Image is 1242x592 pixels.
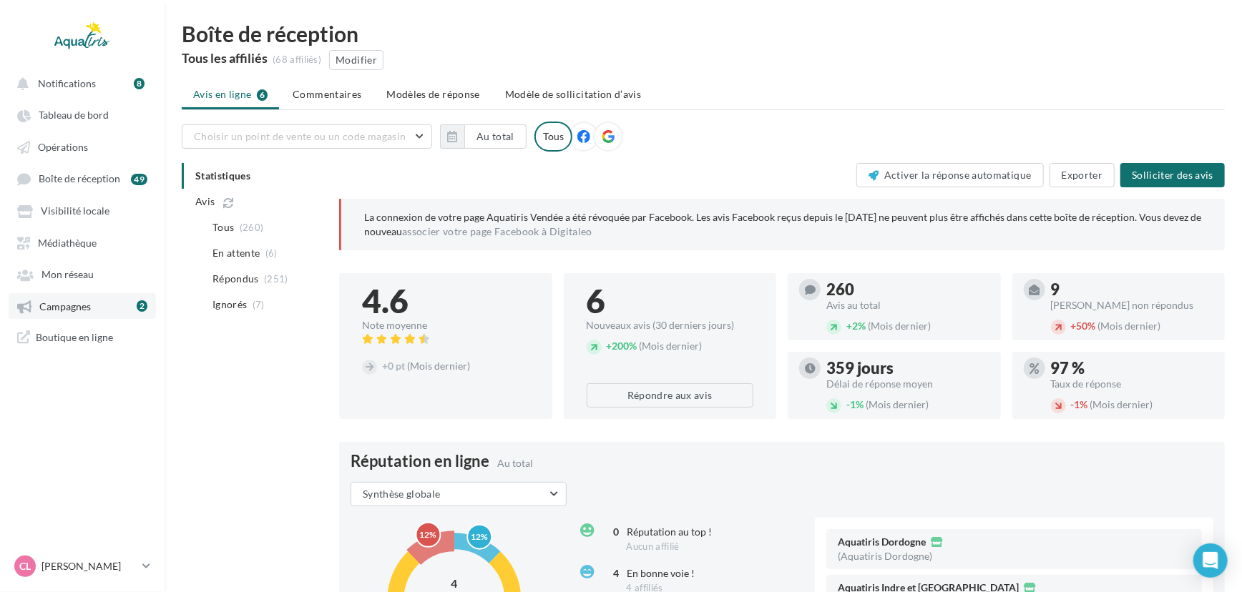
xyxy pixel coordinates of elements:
div: (68 affiliés) [273,54,321,66]
p: La connexion de votre page Aquatiris Vendée a été révoquée par Facebook. Les avis Facebook reçus ... [364,210,1202,239]
span: - [846,398,850,410]
div: Boîte de réception [182,23,1225,44]
button: Répondre aux avis [587,383,754,408]
span: Au total [497,457,533,469]
span: 1% [1071,398,1088,410]
div: 2 [137,300,147,312]
button: Synthèse globale [351,482,567,506]
div: 4 [411,576,497,592]
span: Aquatiris Dordogne [838,537,926,547]
div: Open Intercom Messenger [1193,543,1228,578]
a: Visibilité locale [9,197,156,223]
span: Aucun affilié [627,541,680,552]
span: Synthèse globale [363,488,441,500]
span: 2% [846,320,866,332]
span: (Mois dernier) [868,320,931,332]
span: En attente [212,246,260,260]
a: 2 [137,298,147,314]
a: Mon réseau [9,261,156,287]
div: 260 [826,282,989,297]
a: Tableau de bord [9,102,156,127]
div: 4.6 [362,285,529,317]
a: Campagnes 2 [9,293,156,319]
span: + [607,340,612,352]
span: Mon réseau [41,269,94,281]
span: (260) [240,222,264,233]
span: (7) [253,299,265,310]
div: Tous [534,122,572,152]
span: (Mois dernier) [1090,398,1153,410]
span: Réputation en ligne [351,453,489,469]
div: Taux de réponse [1051,379,1214,389]
span: + [1071,320,1077,332]
span: (6) [265,247,278,259]
div: 49 [131,174,147,185]
div: Avis au total [826,300,989,310]
div: [PERSON_NAME] non répondus [1051,300,1214,310]
span: Tableau de bord [39,109,109,122]
a: Opérations [9,134,156,159]
span: Ignorés [212,297,247,312]
span: En bonne voie ! [627,567,695,579]
span: Boîte de réception [39,173,120,185]
div: (Aquatiris Dordogne) [838,551,932,561]
button: Solliciter des avis [1120,163,1225,187]
span: 200% [607,340,637,352]
span: (Mois dernier) [407,360,470,372]
a: Boutique en ligne [9,325,156,350]
div: Tous les affiliés [182,51,268,64]
span: (Mois dernier) [640,340,703,352]
span: Commentaires [293,88,361,100]
button: Activer la réponse automatique [856,163,1044,187]
span: CL [19,559,31,573]
span: Répondus [212,272,259,286]
span: Choisir un point de vente ou un code magasin [194,130,406,142]
span: Réputation au top ! [627,526,713,538]
div: Note moyenne [362,320,529,330]
p: [PERSON_NAME] [41,559,137,573]
div: Délai de réponse moyen [826,379,989,389]
span: 0 pt [382,360,405,372]
button: Au total [440,124,527,149]
div: 9 [1051,282,1214,297]
button: Exporter [1050,163,1115,187]
button: Notifications 8 [9,70,150,96]
div: 0 [602,525,620,539]
a: associer votre page Facebook à Digitaleo [402,226,592,237]
span: (Mois dernier) [866,398,929,410]
button: Modifier [329,50,383,70]
span: Opérations [38,141,88,153]
div: 359 jours [826,360,989,376]
a: Médiathèque [9,230,156,255]
span: Tous [212,220,234,235]
span: Modèle de sollicitation d’avis [505,88,642,100]
div: 97 % [1051,360,1214,376]
span: 50% [1071,320,1096,332]
span: Avis [195,194,215,209]
span: Notifications [38,77,96,89]
span: + [382,360,388,372]
text: 12% [471,531,488,542]
div: 8 [134,78,145,89]
button: Choisir un point de vente ou un code magasin [182,124,432,149]
span: Boutique en ligne [36,330,113,344]
text: 12% [419,529,436,540]
span: - [1071,398,1075,410]
span: Médiathèque [38,237,97,249]
span: (Mois dernier) [1098,320,1161,332]
span: + [846,320,852,332]
button: Au total [464,124,527,149]
a: Boîte de réception 49 [9,165,156,192]
a: CL [PERSON_NAME] [11,553,153,580]
span: Modèles de réponse [386,88,479,100]
div: 6 [587,285,754,317]
span: (251) [264,273,288,285]
div: Nouveaux avis (30 derniers jours) [587,320,754,330]
div: 4 [602,566,620,581]
span: Campagnes [39,300,91,312]
span: Visibilité locale [41,205,109,217]
span: 1% [846,398,864,410]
